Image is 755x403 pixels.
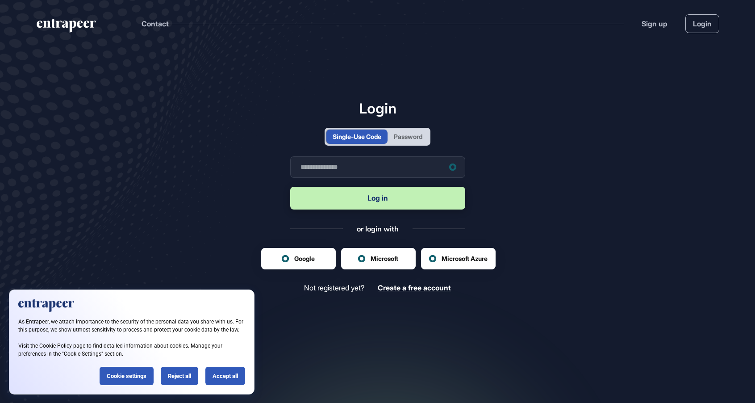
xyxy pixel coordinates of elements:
[290,100,465,117] h1: Login
[642,18,667,29] a: Sign up
[685,14,719,33] a: Login
[333,132,381,141] div: Single-Use Code
[304,284,364,292] span: Not registered yet?
[36,19,97,36] a: entrapeer-logo
[142,18,169,29] button: Contact
[290,187,465,210] button: Log in
[357,224,399,234] div: or login with
[378,284,451,292] a: Create a free account
[394,132,422,141] div: Password
[378,283,451,292] span: Create a free account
